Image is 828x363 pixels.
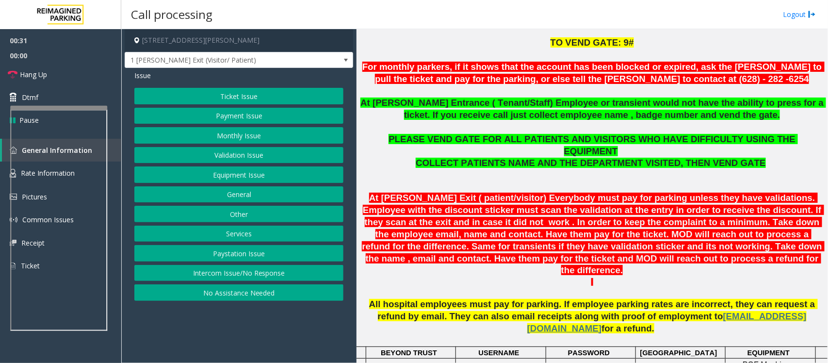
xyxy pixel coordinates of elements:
[479,349,520,357] span: USERNAME
[10,169,16,178] img: 'icon'
[134,186,343,203] button: General
[134,245,343,262] button: Paystation Issue
[134,284,343,301] button: No Assistance Needed
[22,92,38,102] span: Dtmf
[416,158,765,168] span: COLLECT PATIENTS NAME AND THE DEPARTMENT VISITED, THEN VEND GATE
[551,37,634,48] span: TO VEND GATE: 9#
[126,2,217,26] h3: Call processing
[389,134,798,156] span: PLEASE VEND GATE FOR ALL PATIENTS AND VISITORS WHO HAVE DIFFICULTY USING THE EQUIPMENT
[362,193,825,275] span: At [PERSON_NAME] Exit ( patient/visitor) Everybody must pay for parking unless they have validati...
[10,216,17,224] img: 'icon'
[10,147,17,154] img: 'icon'
[527,313,807,333] a: [EMAIL_ADDRESS][DOMAIN_NAME]
[568,349,610,357] span: PASSWORD
[134,70,151,81] span: Issue
[134,88,343,104] button: Ticket Issue
[134,147,343,164] button: Validation Issue
[747,349,790,357] span: EQUIPMENT
[134,265,343,281] button: Intercom Issue/No Response
[601,323,654,333] span: for a refund.
[20,69,47,80] span: Hang Up
[134,127,343,144] button: Monthly Issue
[134,206,343,222] button: Other
[808,9,816,19] img: logout
[10,262,16,270] img: 'icon'
[369,299,818,321] span: All hospital employees must pay for parking. If employee parking rates are incorrect, they can re...
[527,311,807,333] span: [EMAIL_ADDRESS][DOMAIN_NAME]
[360,98,826,120] span: At [PERSON_NAME] Entrance ( Tenant/Staff) Employee or transient would not have the ability to pre...
[362,62,825,84] font: For monthly parkers, if it shows that the account has been blocked or expired, ask the [PERSON_NA...
[125,52,307,68] span: 1 [PERSON_NAME] Exit (Visitor/ Patient)
[783,9,816,19] a: Logout
[381,349,437,357] span: BEYOND TRUST
[134,108,343,124] button: Payment Issue
[10,240,16,246] img: 'icon'
[134,226,343,242] button: Services
[2,139,121,162] a: General Information
[10,194,17,200] img: 'icon'
[125,29,353,52] h4: [STREET_ADDRESS][PERSON_NAME]
[640,349,717,357] span: [GEOGRAPHIC_DATA]
[134,166,343,183] button: Equipment Issue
